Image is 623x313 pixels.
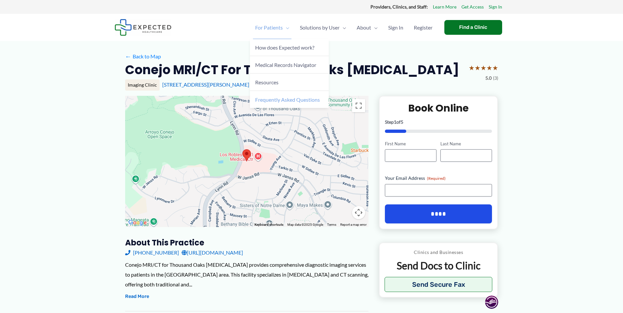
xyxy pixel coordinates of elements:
[485,74,492,82] span: 5.0
[385,175,492,181] label: Your Email Address
[385,259,493,272] p: Send Docs to Clinic
[182,248,243,258] a: [URL][DOMAIN_NAME]
[250,56,329,73] a: Medical Records Navigator
[394,119,396,125] span: 1
[125,238,368,248] h3: About this practice
[352,99,365,112] button: Toggle fullscreen view
[115,19,171,36] img: Expected Healthcare Logo - side, dark font, small
[300,16,340,39] span: Solutions by User
[427,176,446,181] span: (Required)
[492,62,498,74] span: ★
[351,16,383,39] a: AboutMenu Toggle
[255,222,283,227] button: Keyboard shortcuts
[414,16,433,39] span: Register
[469,62,475,74] span: ★
[385,248,493,257] p: Clinics and Businesses
[283,16,289,39] span: Menu Toggle
[401,119,403,125] span: 5
[255,16,283,39] span: For Patients
[327,223,336,226] a: Terms
[250,91,329,108] a: Frequently Asked Questions
[250,16,438,39] nav: Primary Site Navigation
[486,62,492,74] span: ★
[409,16,438,39] a: Register
[125,260,368,289] div: Conejo MRI/CT for Thousand Oaks [MEDICAL_DATA] provides comprehensive diagnostic imaging services...
[125,53,131,59] span: ←
[125,79,160,91] div: Imaging Clinic
[125,62,459,78] h2: Conejo MRI/CT for Thousand Oaks [MEDICAL_DATA]
[127,219,148,227] img: Google
[383,16,409,39] a: Sign In
[295,16,351,39] a: Solutions by UserMenu Toggle
[440,141,492,147] label: Last Name
[352,206,365,219] button: Map camera controls
[371,16,378,39] span: Menu Toggle
[385,102,492,115] h2: Book Online
[475,62,480,74] span: ★
[480,62,486,74] span: ★
[340,223,367,226] a: Report a map error
[287,223,323,226] span: Map data ©2025 Google
[255,96,320,103] span: Frequently Asked Questions
[127,219,148,227] a: Open this area in Google Maps (opens a new window)
[255,44,314,51] span: How does Expected work?
[385,277,493,292] button: Send Secure Fax
[340,16,346,39] span: Menu Toggle
[388,16,403,39] span: Sign In
[357,16,371,39] span: About
[370,4,428,10] strong: Providers, Clinics, and Staff:
[250,16,295,39] a: For PatientsMenu Toggle
[255,62,316,68] span: Medical Records Navigator
[125,293,149,301] button: Read More
[433,3,456,11] a: Learn More
[125,52,161,61] a: ←Back to Map
[461,3,484,11] a: Get Access
[493,74,498,82] span: (3)
[255,79,278,85] span: Resources
[385,120,492,124] p: Step of
[444,20,502,35] a: Find a Clinic
[250,73,329,91] a: Resources
[385,141,436,147] label: First Name
[125,248,179,258] a: [PHONE_NUMBER]
[489,3,502,11] a: Sign In
[250,39,329,56] a: How does Expected work?
[162,81,249,88] a: [STREET_ADDRESS][PERSON_NAME]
